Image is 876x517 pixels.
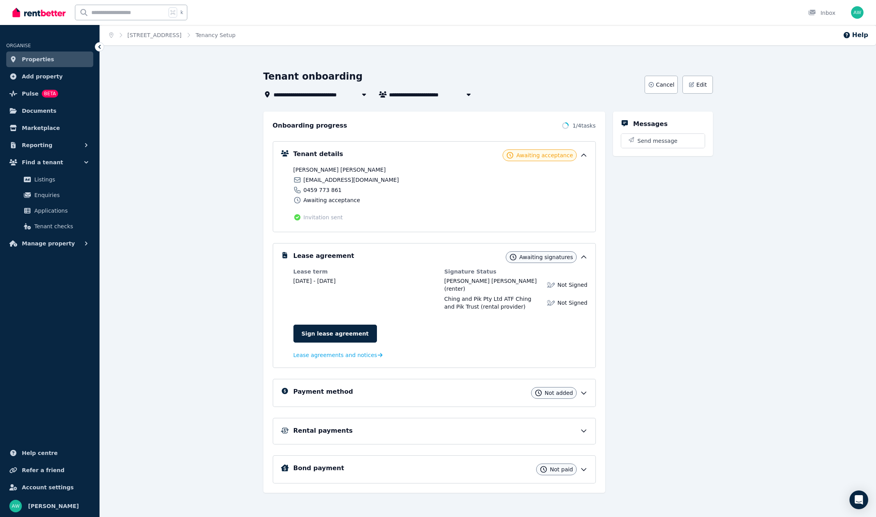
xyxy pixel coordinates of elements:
[293,387,353,396] h5: Payment method
[6,155,93,170] button: Find a tenant
[34,206,87,215] span: Applications
[557,281,587,289] span: Not Signed
[645,76,678,94] button: Cancel
[263,70,363,83] h1: Tenant onboarding
[22,106,57,115] span: Documents
[22,140,52,150] span: Reporting
[851,6,864,19] img: Andrew Wong
[444,277,543,293] div: (renter)
[9,500,22,512] img: Andrew Wong
[128,32,182,38] a: [STREET_ADDRESS]
[6,43,31,48] span: ORGANISE
[304,186,342,194] span: 0459 773 861
[293,166,438,174] span: [PERSON_NAME] [PERSON_NAME]
[633,119,668,129] h5: Messages
[550,465,573,473] span: Not paid
[12,7,66,18] img: RentBetter
[293,464,344,473] h5: Bond payment
[22,448,58,458] span: Help centre
[304,176,399,184] span: [EMAIL_ADDRESS][DOMAIN_NAME]
[6,69,93,84] a: Add property
[557,299,587,307] span: Not Signed
[656,81,674,89] span: Cancel
[195,31,235,39] span: Tenancy Setup
[281,464,289,471] img: Bond Details
[444,296,531,310] span: Ching and Pik Pty Ltd ATF Ching and Pik Trust
[6,86,93,101] a: PulseBETA
[293,277,437,285] dd: [DATE] - [DATE]
[621,134,705,148] button: Send message
[22,89,39,98] span: Pulse
[34,190,87,200] span: Enquiries
[100,25,245,45] nav: Breadcrumb
[22,158,63,167] span: Find a tenant
[843,30,868,40] button: Help
[6,103,93,119] a: Documents
[545,389,573,397] span: Not added
[293,351,383,359] a: Lease agreements and notices
[42,90,58,98] span: BETA
[34,175,87,184] span: Listings
[34,222,87,231] span: Tenant checks
[22,72,63,81] span: Add property
[293,351,377,359] span: Lease agreements and notices
[682,76,713,94] button: Edit
[22,55,54,64] span: Properties
[22,465,64,475] span: Refer a friend
[6,480,93,495] a: Account settings
[281,428,289,433] img: Rental Payments
[293,149,343,159] h5: Tenant details
[6,236,93,251] button: Manage property
[22,483,74,492] span: Account settings
[516,151,573,159] span: Awaiting acceptance
[572,122,595,130] span: 1 / 4 tasks
[519,253,573,261] span: Awaiting signatures
[9,203,90,219] a: Applications
[28,501,79,511] span: [PERSON_NAME]
[293,426,353,435] h5: Rental payments
[6,120,93,136] a: Marketplace
[444,295,543,311] div: (rental provider)
[849,490,868,509] div: Open Intercom Messenger
[6,52,93,67] a: Properties
[9,219,90,234] a: Tenant checks
[273,121,347,130] h2: Onboarding progress
[638,137,678,145] span: Send message
[22,123,60,133] span: Marketplace
[6,445,93,461] a: Help centre
[696,81,707,89] span: Edit
[304,196,360,204] span: Awaiting acceptance
[9,187,90,203] a: Enquiries
[293,325,377,343] a: Sign lease agreement
[180,9,183,16] span: k
[9,172,90,187] a: Listings
[547,299,555,307] img: Lease not signed
[547,281,555,289] img: Lease not signed
[293,251,354,261] h5: Lease agreement
[808,9,835,17] div: Inbox
[22,239,75,248] span: Manage property
[444,268,588,275] dt: Signature Status
[293,268,437,275] dt: Lease term
[6,462,93,478] a: Refer a friend
[6,137,93,153] button: Reporting
[444,278,537,284] span: [PERSON_NAME] [PERSON_NAME]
